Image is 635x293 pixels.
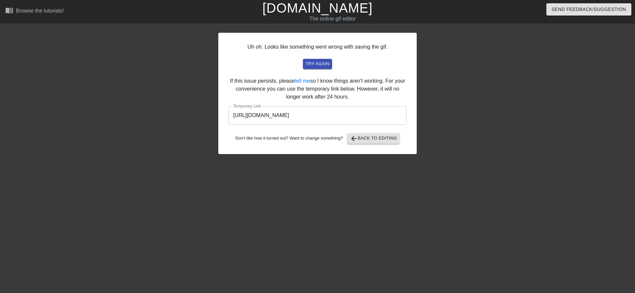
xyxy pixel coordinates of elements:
[5,6,64,17] a: Browse the tutorials!
[229,106,406,125] input: bare
[350,135,397,143] span: Back to Editing
[229,133,406,144] div: Don't like how it turned out? Want to change something?
[552,5,626,14] span: Send Feedback/Suggestion
[303,59,332,69] button: try again
[16,8,64,14] div: Browse the tutorials!
[295,78,310,84] a: tell me
[347,133,400,144] button: Back to Editing
[215,15,450,23] div: The online gif editor
[350,135,358,143] span: arrow_back
[306,60,329,68] span: try again
[218,33,417,154] div: Uh oh. Looks like something went wrong with saving the gif. If this issue persists, please so I k...
[262,1,372,15] a: [DOMAIN_NAME]
[5,6,13,14] span: menu_book
[546,3,631,16] button: Send Feedback/Suggestion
